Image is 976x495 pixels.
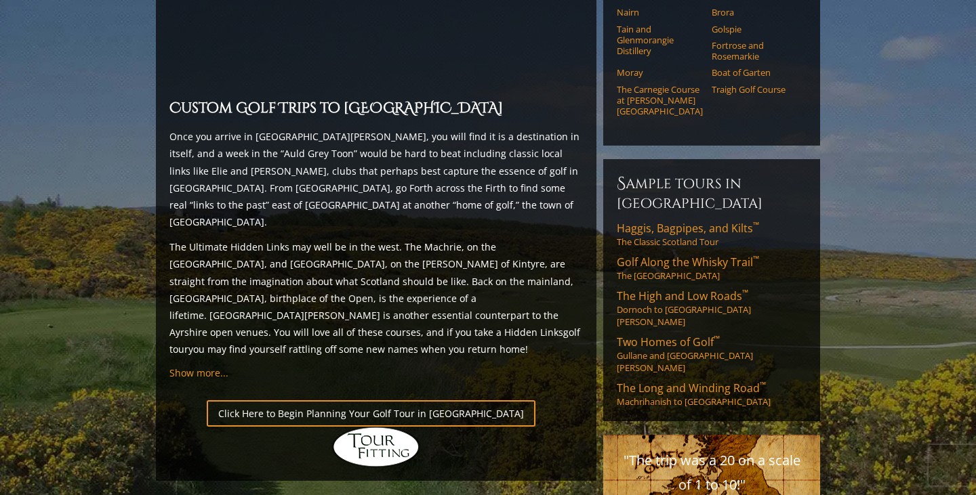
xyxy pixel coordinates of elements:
[753,219,759,231] sup: ™
[617,67,703,78] a: Moray
[332,427,420,467] img: Hidden Links
[753,253,759,265] sup: ™
[617,381,766,395] span: The Long and Winding Road
[617,335,807,374] a: Two Homes of Golf™Gullane and [GEOGRAPHIC_DATA][PERSON_NAME]
[169,366,228,379] a: Show more...
[712,67,798,78] a: Boat of Garten
[169,98,583,121] h2: Custom Golf Trips to [GEOGRAPHIC_DATA]
[617,84,703,117] a: The Carnegie Course at [PERSON_NAME][GEOGRAPHIC_DATA]
[617,288,807,328] a: The High and Low Roads™Dornoch to [GEOGRAPHIC_DATA][PERSON_NAME]
[617,255,807,282] a: Golf Along the Whisky Trail™The [GEOGRAPHIC_DATA]
[714,333,720,345] sup: ™
[617,7,703,18] a: Nairn
[207,400,535,427] a: Click Here to Begin Planning Your Golf Tour in [GEOGRAPHIC_DATA]
[617,221,807,248] a: Haggis, Bagpipes, and Kilts™The Classic Scotland Tour
[712,40,798,62] a: Fortrose and Rosemarkie
[712,24,798,35] a: Golspie
[617,24,703,57] a: Tain and Glenmorangie Distillery
[742,287,748,299] sup: ™
[617,221,759,236] span: Haggis, Bagpipes, and Kilts
[617,335,720,349] span: Two Homes of Golf
[617,255,759,270] span: Golf Along the Whisky Trail
[760,379,766,391] sup: ™
[712,7,798,18] a: Brora
[169,238,583,358] p: The Ultimate Hidden Links may well be in the west. The Machrie, on the [GEOGRAPHIC_DATA], and [GE...
[617,381,807,408] a: The Long and Winding Road™Machrihanish to [GEOGRAPHIC_DATA]
[617,173,807,213] h6: Sample Tours in [GEOGRAPHIC_DATA]
[617,288,748,303] span: The High and Low Roads
[712,84,798,95] a: Traigh Golf Course
[169,128,583,230] p: Once you arrive in [GEOGRAPHIC_DATA][PERSON_NAME], you will find it is a destination in itself, a...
